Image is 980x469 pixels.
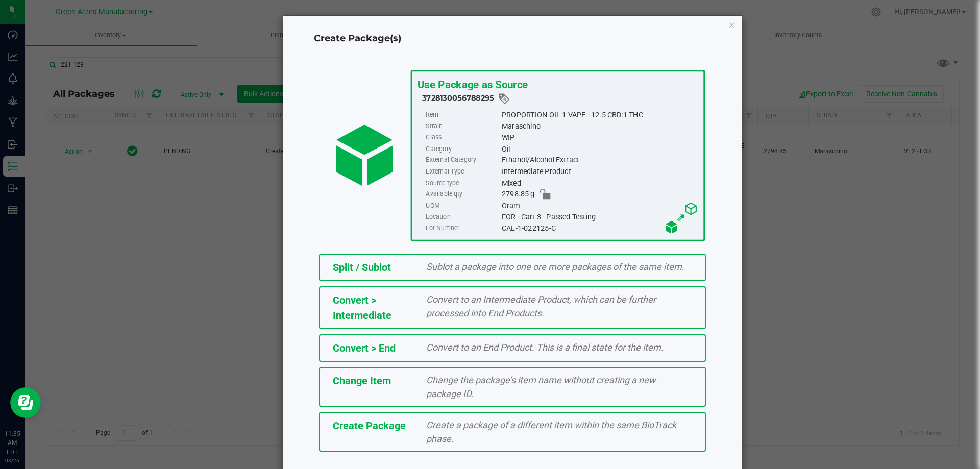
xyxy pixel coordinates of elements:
div: Gram [501,200,698,211]
div: Ethanol/Alcohol Extract [501,155,698,166]
label: Strain [426,120,499,132]
div: PROPORTION OIL 1 VAPE - 12.5 CBD:1 THC [501,109,698,120]
div: WIP [501,132,698,143]
span: Split / Sublot [333,261,391,274]
span: Change the package’s item name without creating a new package ID. [426,375,656,399]
span: Create a package of a different item within the same BioTrack phase. [426,419,676,444]
span: Convert to an End Product. This is a final state for the item. [426,342,664,353]
span: Use Package as Source [417,78,527,91]
div: Intermediate Product [501,166,698,177]
span: Convert > Intermediate [333,294,391,322]
iframe: Resource center [10,387,41,418]
label: Location [426,211,499,223]
label: External Type [426,166,499,177]
h4: Create Package(s) [314,32,711,45]
span: Create Package [333,419,406,432]
label: External Category [426,155,499,166]
div: Maraschino [501,120,698,132]
label: Lot Number [426,223,499,234]
label: Available qty [426,189,499,200]
div: Mixed [501,178,698,189]
label: UOM [426,200,499,211]
div: FOR - Cart 3 - Passed Testing [501,211,698,223]
span: Convert > End [333,342,396,354]
label: Item [426,109,499,120]
label: Category [426,143,499,155]
span: Convert to an Intermediate Product, which can be further processed into End Products. [426,294,656,318]
div: 3728130056788295 [422,92,698,105]
div: Oil [501,143,698,155]
span: 2798.85 g [501,189,534,200]
span: Sublot a package into one ore more packages of the same item. [426,261,684,272]
label: Class [426,132,499,143]
label: Source type [426,178,499,189]
div: CAL-1-022125-C [501,223,698,234]
span: Change Item [333,375,391,387]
